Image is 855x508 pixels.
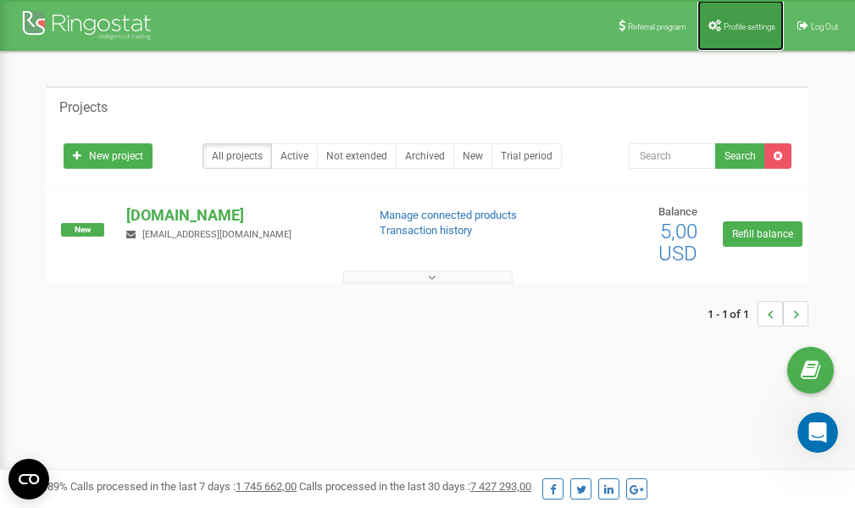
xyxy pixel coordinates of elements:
[142,229,291,240] span: [EMAIL_ADDRESS][DOMAIN_NAME]
[61,223,104,237] span: New
[271,143,318,169] a: Active
[724,22,775,31] span: Profile settings
[59,100,108,115] h5: Projects
[70,480,297,493] span: Calls processed in the last 7 days :
[811,22,838,31] span: Log Out
[236,480,297,493] u: 1 745 662,00
[64,143,153,169] a: New project
[628,22,686,31] span: Referral program
[715,143,765,169] button: Search
[8,459,49,500] button: Open CMP widget
[629,143,716,169] input: Search
[126,204,352,226] p: [DOMAIN_NAME]
[708,301,758,327] span: 1 - 1 of 1
[453,143,492,169] a: New
[299,480,531,493] span: Calls processed in the last 30 days :
[658,205,697,218] span: Balance
[317,143,397,169] a: Not extended
[797,412,838,453] iframe: Intercom live chat
[470,480,531,493] u: 7 427 293,00
[723,221,802,247] a: Refill balance
[491,143,562,169] a: Trial period
[396,143,454,169] a: Archived
[380,224,472,237] a: Transaction history
[380,209,517,221] a: Manage connected products
[708,284,808,343] nav: ...
[203,143,272,169] a: All projects
[658,220,697,265] span: 5,00 USD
